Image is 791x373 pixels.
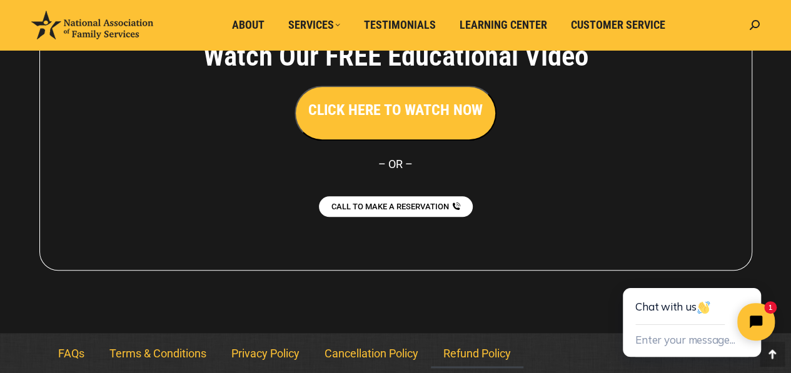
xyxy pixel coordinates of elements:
a: Testimonials [355,13,445,37]
a: Cancellation Policy [312,339,431,368]
a: Learning Center [451,13,556,37]
nav: Menu [46,339,746,368]
button: CLICK HERE TO WATCH NOW [295,86,496,141]
a: Privacy Policy [219,339,312,368]
img: National Association of Family Services [31,11,153,39]
a: CLICK HERE TO WATCH NOW [295,104,496,117]
span: – OR – [378,157,413,171]
a: About [223,13,273,37]
a: Refund Policy [431,339,523,368]
iframe: Tidio Chat [595,248,791,373]
span: Learning Center [460,18,547,32]
span: About [232,18,265,32]
a: CALL TO MAKE A RESERVATION [319,196,473,217]
a: Terms & Conditions [97,339,219,368]
span: Testimonials [364,18,436,32]
span: Services [288,18,340,32]
span: CALL TO MAKE A RESERVATION [331,202,449,211]
a: Customer Service [562,13,674,37]
a: FAQs [46,339,97,368]
h4: Watch Our FREE Educational Video [134,39,658,73]
span: Customer Service [571,18,665,32]
h3: CLICK HERE TO WATCH NOW [308,99,483,121]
